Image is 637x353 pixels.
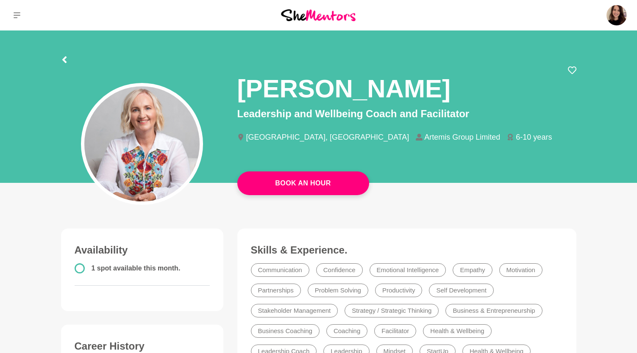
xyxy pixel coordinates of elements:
p: Leadership and Wellbeing Coach and Facilitator [237,106,576,121]
h3: Availability [75,244,210,256]
h1: [PERSON_NAME] [237,73,451,105]
h3: Career History [75,340,210,353]
li: 6-10 years [507,133,559,141]
img: Ali Adey [606,5,627,25]
h3: Skills & Experience. [251,244,563,256]
span: 1 spot available this month. [92,265,181,272]
img: She Mentors Logo [281,9,356,21]
a: Book An Hour [237,171,369,195]
li: Artemis Group Limited [416,133,507,141]
li: [GEOGRAPHIC_DATA], [GEOGRAPHIC_DATA] [237,133,416,141]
